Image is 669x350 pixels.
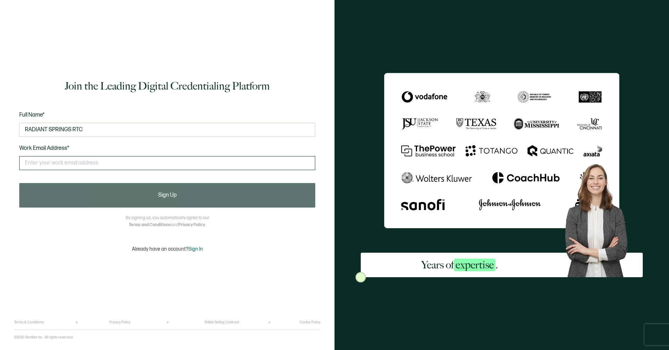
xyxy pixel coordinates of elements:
[132,246,203,252] p: Already have an account?
[421,258,498,272] h2: Years of .
[384,73,619,228] img: Sertifier Signup - Years of <span class="strong-h">expertise</span>.
[355,272,366,282] img: Sertifier Signup
[188,246,203,252] span: Sign In
[558,158,643,277] img: Sertifier Signup - Years of <span class="strong-h">expertise</span>. Hero
[14,335,73,339] p: ©2025 Sertifier Inc.. All rights reserved.
[204,320,239,324] a: Online Selling Contract
[454,259,495,271] span: expertise
[126,215,209,229] p: By signing up, you automatically agree to our and .
[109,320,131,324] a: Privacy Policy
[19,156,315,170] input: Enter your work email address
[19,145,69,152] span: Work Email Address*
[178,222,205,227] a: Privacy Policy
[19,112,45,118] span: Full Name*
[19,183,315,208] button: Sign Up
[65,79,270,93] h1: Join the Leading Digital Credentialing Platform
[158,192,177,198] span: Sign Up
[19,123,315,137] input: Jane Doe
[129,222,171,227] a: Terms and Conditions
[14,320,44,324] a: Terms & Conditions
[300,320,321,324] a: Cookie Policy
